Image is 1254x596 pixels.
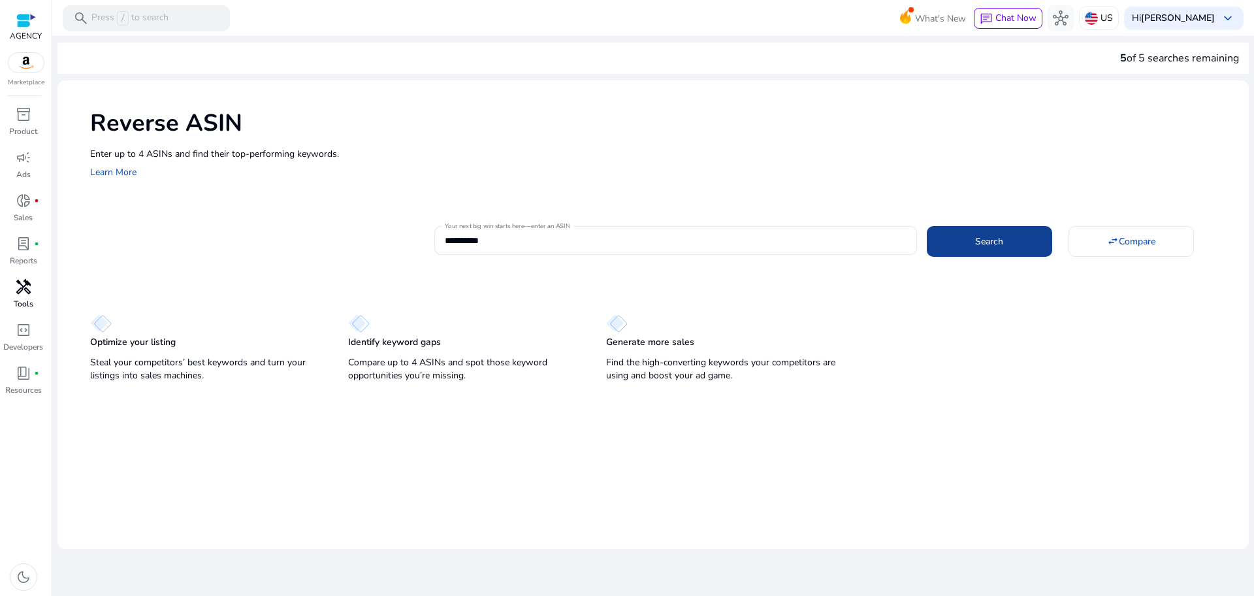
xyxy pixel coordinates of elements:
[1141,12,1215,24] b: [PERSON_NAME]
[1120,50,1239,66] div: of 5 searches remaining
[34,241,39,246] span: fiber_manual_record
[90,336,176,349] p: Optimize your listing
[606,356,838,382] p: Find the high-converting keywords your competitors are using and boost your ad game.
[1107,235,1119,247] mat-icon: swap_horiz
[1085,12,1098,25] img: us.svg
[1132,14,1215,23] p: Hi
[10,30,42,42] p: AGENCY
[16,107,31,122] span: inventory_2
[73,10,89,26] span: search
[16,365,31,381] span: book_4
[117,11,129,25] span: /
[14,298,33,310] p: Tools
[34,371,39,376] span: fiber_manual_record
[980,12,993,25] span: chat
[16,150,31,165] span: campaign
[90,356,322,382] p: Steal your competitors’ best keywords and turn your listings into sales machines.
[915,7,966,30] span: What's New
[90,166,137,178] a: Learn More
[16,236,31,252] span: lab_profile
[16,169,31,180] p: Ads
[995,12,1037,24] span: Chat Now
[445,222,570,231] mat-label: Your next big win starts here—enter an ASIN
[348,356,580,382] p: Compare up to 4 ASINs and spot those keyword opportunities you’re missing.
[3,341,43,353] p: Developers
[90,147,1236,161] p: Enter up to 4 ASINs and find their top-performing keywords.
[1101,7,1113,29] p: US
[16,569,31,585] span: dark_mode
[348,314,370,333] img: diamond.svg
[10,255,37,267] p: Reports
[606,336,694,349] p: Generate more sales
[975,235,1003,248] span: Search
[1220,10,1236,26] span: keyboard_arrow_down
[91,11,169,25] p: Press to search
[9,125,37,137] p: Product
[1048,5,1074,31] button: hub
[16,279,31,295] span: handyman
[90,109,1236,137] h1: Reverse ASIN
[974,8,1042,29] button: chatChat Now
[1069,226,1194,256] button: Compare
[34,198,39,203] span: fiber_manual_record
[14,212,33,223] p: Sales
[16,322,31,338] span: code_blocks
[1120,51,1127,65] span: 5
[1119,235,1155,248] span: Compare
[8,53,44,73] img: amazon.svg
[606,314,628,333] img: diamond.svg
[927,226,1052,256] button: Search
[90,314,112,333] img: diamond.svg
[1053,10,1069,26] span: hub
[348,336,441,349] p: Identify keyword gaps
[5,384,42,396] p: Resources
[8,78,44,88] p: Marketplace
[16,193,31,208] span: donut_small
